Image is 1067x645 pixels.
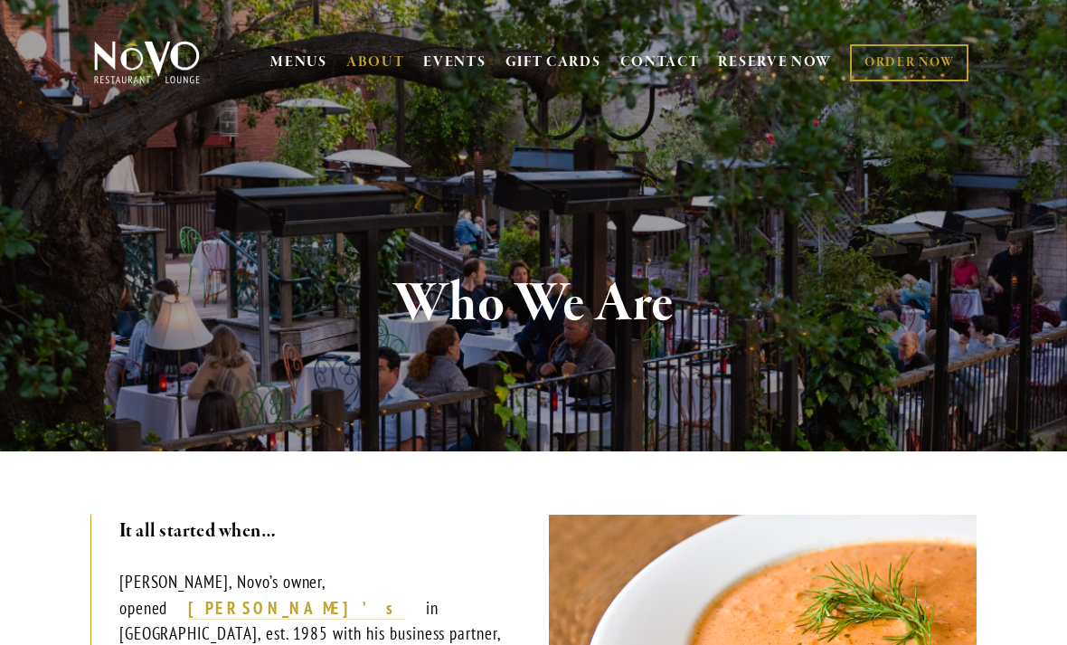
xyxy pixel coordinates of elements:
a: MENUS [270,53,327,71]
a: GIFT CARDS [505,45,601,80]
a: ORDER NOW [850,44,968,81]
strong: Who We Are [393,270,674,338]
strong: [PERSON_NAME]’s [188,597,404,619]
a: ABOUT [346,53,405,71]
a: [PERSON_NAME]’s [188,597,404,621]
a: RESERVE NOW [718,45,832,80]
img: Novo Restaurant &amp; Lounge [90,40,203,85]
a: EVENTS [423,53,486,71]
strong: It all started when… [119,518,277,544]
a: CONTACT [620,45,700,80]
